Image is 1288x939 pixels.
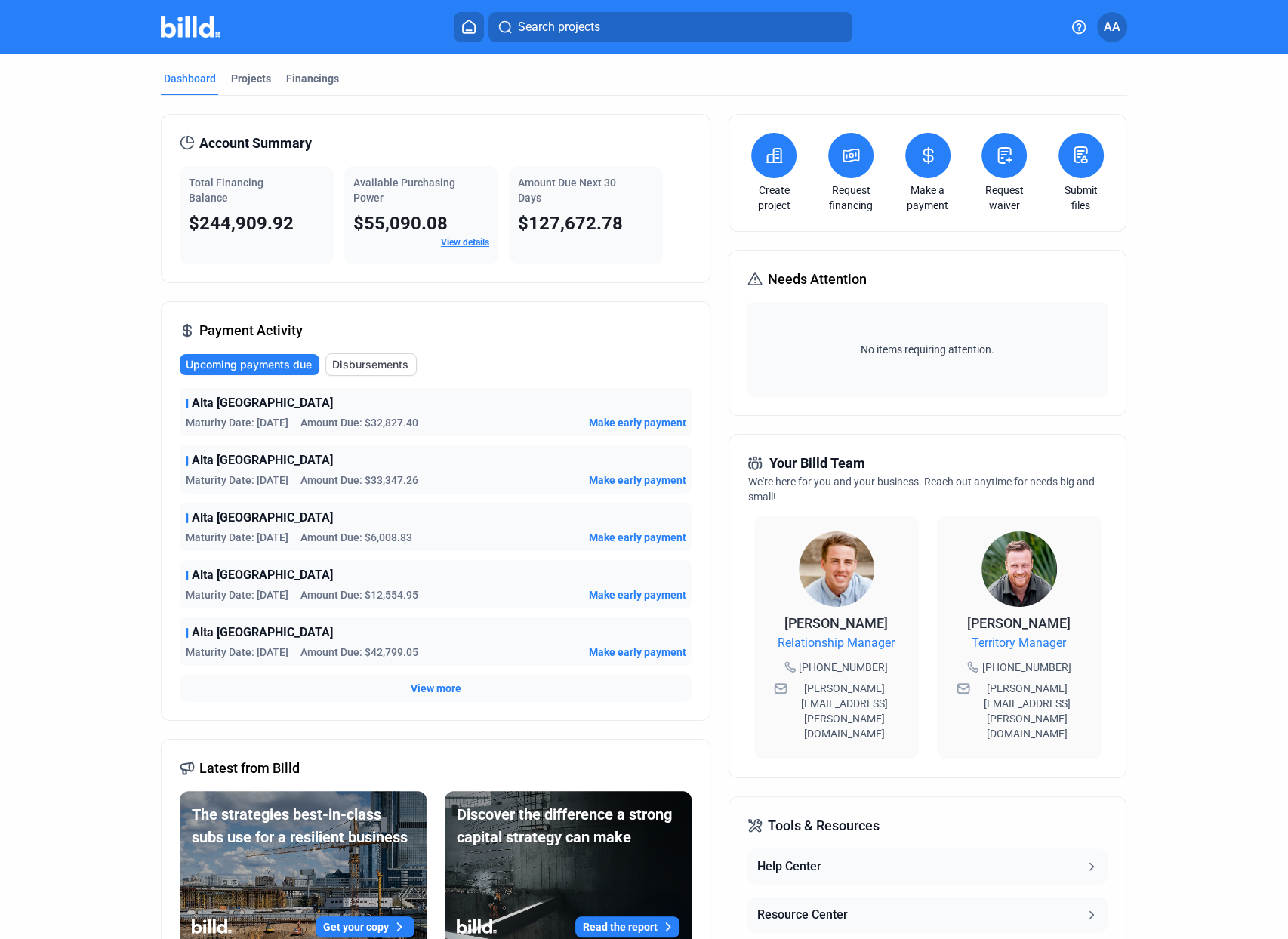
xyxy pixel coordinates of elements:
[967,615,1071,631] span: [PERSON_NAME]
[901,183,954,213] a: Make a payment
[575,916,679,937] button: Read the report
[1055,183,1108,213] a: Submit files
[192,566,333,584] span: Alta [GEOGRAPHIC_DATA]
[300,645,418,660] span: Amount Due: $42,799.05
[769,453,864,474] span: Your Billd Team
[457,803,679,848] div: Discover the difference a strong capital strategy can make
[286,71,339,86] div: Financings
[747,897,1107,933] button: Resource Center
[186,415,288,430] span: Maturity Date: [DATE]
[192,451,333,469] span: Alta [GEOGRAPHIC_DATA]
[186,587,288,602] span: Maturity Date: [DATE]
[588,415,686,430] button: Make early payment
[518,177,616,204] span: Amount Due Next 30 Days
[588,473,686,488] button: Make early payment
[790,681,899,741] span: [PERSON_NAME][EMAIL_ADDRESS][PERSON_NAME][DOMAIN_NAME]
[972,634,1066,652] span: Territory Manager
[588,587,686,602] button: Make early payment
[353,213,448,234] span: $55,090.08
[488,12,852,42] button: Search projects
[411,681,461,696] button: View more
[588,645,686,660] button: Make early payment
[186,645,288,660] span: Maturity Date: [DATE]
[199,758,300,779] span: Latest from Billd
[192,509,333,527] span: Alta [GEOGRAPHIC_DATA]
[161,16,220,38] img: Billd Company Logo
[192,394,333,412] span: Alta [GEOGRAPHIC_DATA]
[441,237,489,248] a: View details
[316,916,414,937] button: Get your copy
[231,71,271,86] div: Projects
[189,177,263,204] span: Total Financing Balance
[747,183,800,213] a: Create project
[325,353,417,376] button: Disbursements
[192,803,414,848] div: The strategies best-in-class subs use for a resilient business
[192,623,333,642] span: Alta [GEOGRAPHIC_DATA]
[180,354,319,375] button: Upcoming payments due
[767,815,879,836] span: Tools & Resources
[300,587,418,602] span: Amount Due: $12,554.95
[300,530,412,545] span: Amount Due: $6,008.83
[332,357,408,372] span: Disbursements
[981,660,1071,675] span: [PHONE_NUMBER]
[300,473,418,488] span: Amount Due: $33,347.26
[747,476,1094,503] span: We're here for you and your business. Reach out anytime for needs big and small!
[186,357,312,372] span: Upcoming payments due
[199,133,312,154] span: Account Summary
[756,906,847,924] div: Resource Center
[353,177,455,204] span: Available Purchasing Power
[978,183,1031,213] a: Request waiver
[747,848,1107,885] button: Help Center
[784,615,888,631] span: [PERSON_NAME]
[1097,12,1127,42] button: AA
[199,320,303,341] span: Payment Activity
[778,634,895,652] span: Relationship Manager
[186,530,288,545] span: Maturity Date: [DATE]
[981,531,1057,607] img: Territory Manager
[973,681,1082,741] span: [PERSON_NAME][EMAIL_ADDRESS][PERSON_NAME][DOMAIN_NAME]
[189,213,294,234] span: $244,909.92
[799,660,888,675] span: [PHONE_NUMBER]
[767,269,866,290] span: Needs Attention
[517,18,599,36] span: Search projects
[300,415,418,430] span: Amount Due: $32,827.40
[824,183,877,213] a: Request financing
[588,530,686,545] button: Make early payment
[186,473,288,488] span: Maturity Date: [DATE]
[799,531,874,607] img: Relationship Manager
[756,857,821,876] div: Help Center
[518,213,623,234] span: $127,672.78
[1104,18,1120,36] span: AA
[164,71,216,86] div: Dashboard
[753,342,1101,357] span: No items requiring attention.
